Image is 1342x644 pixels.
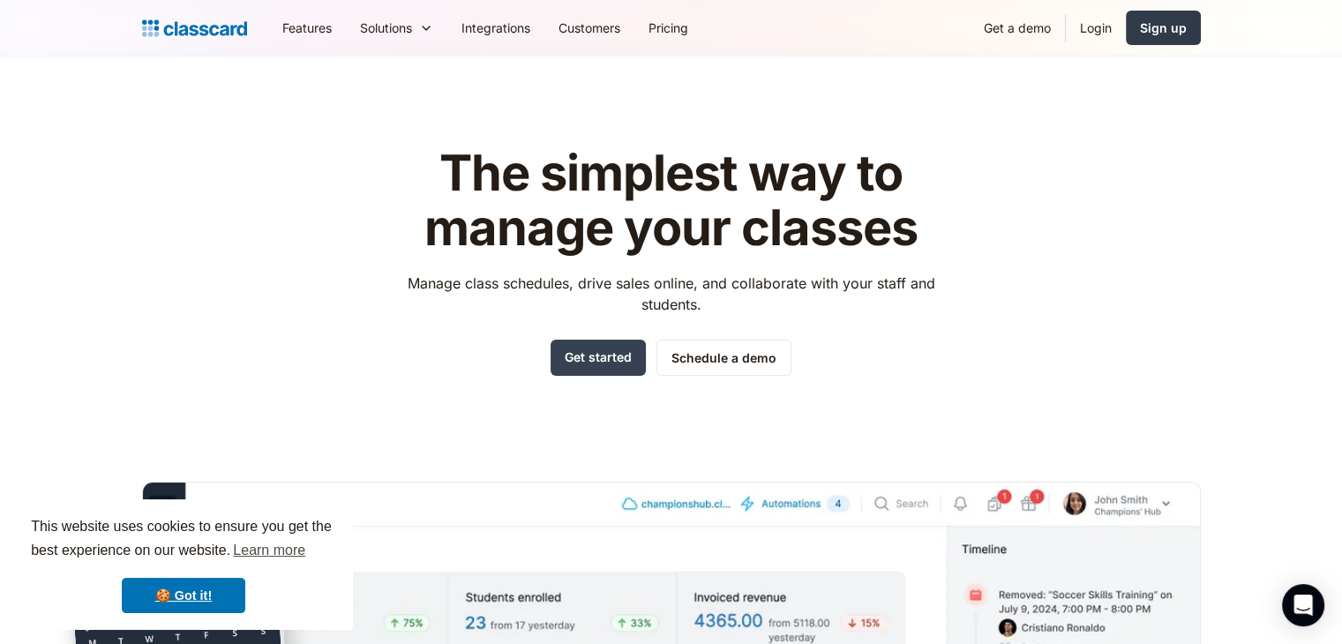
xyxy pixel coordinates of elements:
a: Schedule a demo [656,340,791,376]
a: Get started [551,340,646,376]
a: Login [1066,8,1126,48]
a: home [142,16,247,41]
p: Manage class schedules, drive sales online, and collaborate with your staff and students. [391,273,951,315]
div: Sign up [1140,19,1187,37]
div: Open Intercom Messenger [1282,584,1324,626]
a: Features [268,8,346,48]
a: Integrations [447,8,544,48]
a: Pricing [634,8,702,48]
span: This website uses cookies to ensure you get the best experience on our website. [31,516,336,564]
div: Solutions [360,19,412,37]
div: cookieconsent [14,499,353,630]
a: Sign up [1126,11,1201,45]
div: Solutions [346,8,447,48]
a: dismiss cookie message [122,578,245,613]
a: Get a demo [970,8,1065,48]
a: learn more about cookies [230,537,308,564]
h1: The simplest way to manage your classes [391,146,951,255]
a: Customers [544,8,634,48]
